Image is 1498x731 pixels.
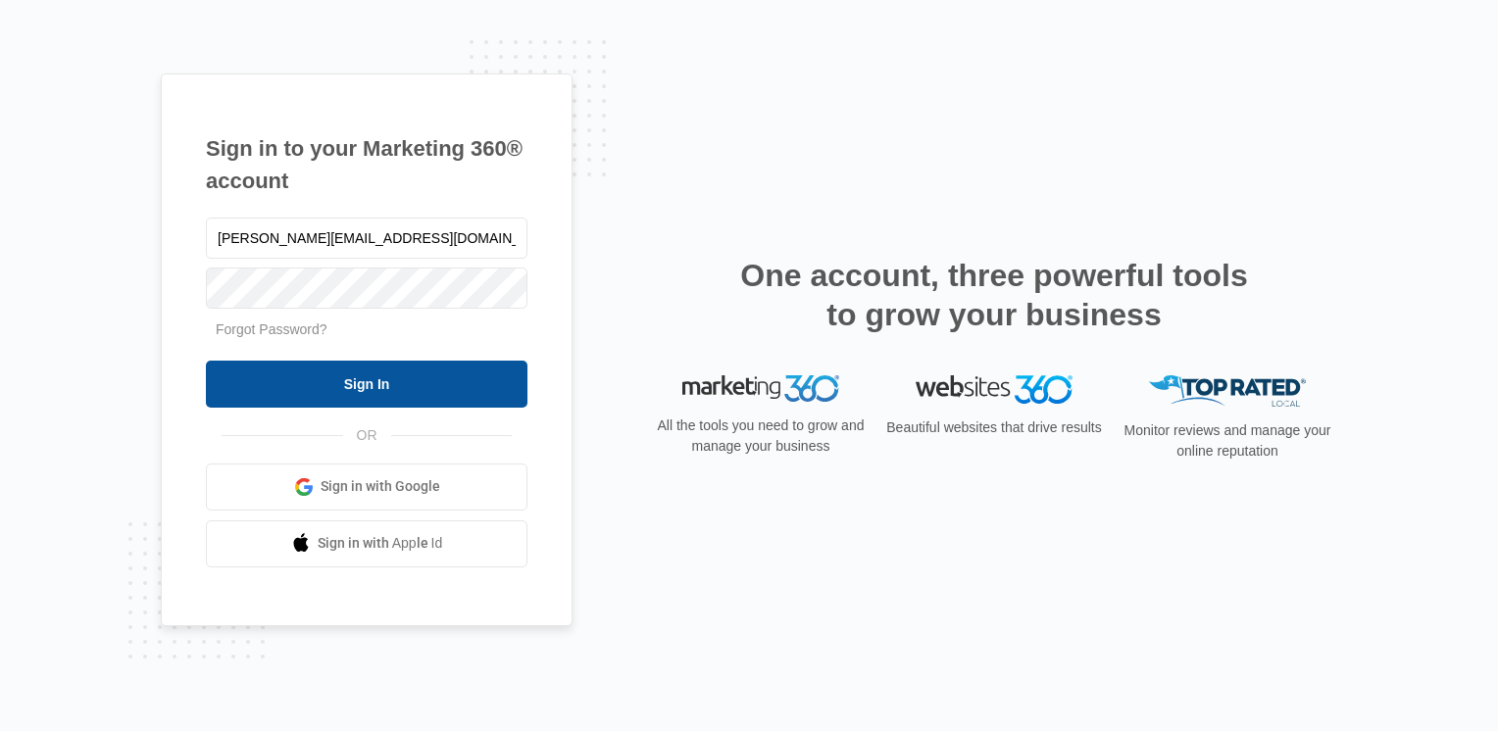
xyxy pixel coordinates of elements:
[916,375,1073,404] img: Websites 360
[216,321,327,337] a: Forgot Password?
[206,132,527,197] h1: Sign in to your Marketing 360® account
[1118,420,1337,462] p: Monitor reviews and manage your online reputation
[734,256,1254,334] h2: One account, three powerful tools to grow your business
[206,361,527,408] input: Sign In
[206,218,527,259] input: Email
[343,425,391,446] span: OR
[682,375,839,403] img: Marketing 360
[884,417,1104,438] p: Beautiful websites that drive results
[318,533,443,554] span: Sign in with Apple Id
[206,520,527,567] a: Sign in with Apple Id
[206,463,527,511] a: Sign in with Google
[1149,375,1306,408] img: Top Rated Local
[651,415,871,457] p: All the tools you need to grow and manage your business
[321,476,440,497] span: Sign in with Google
